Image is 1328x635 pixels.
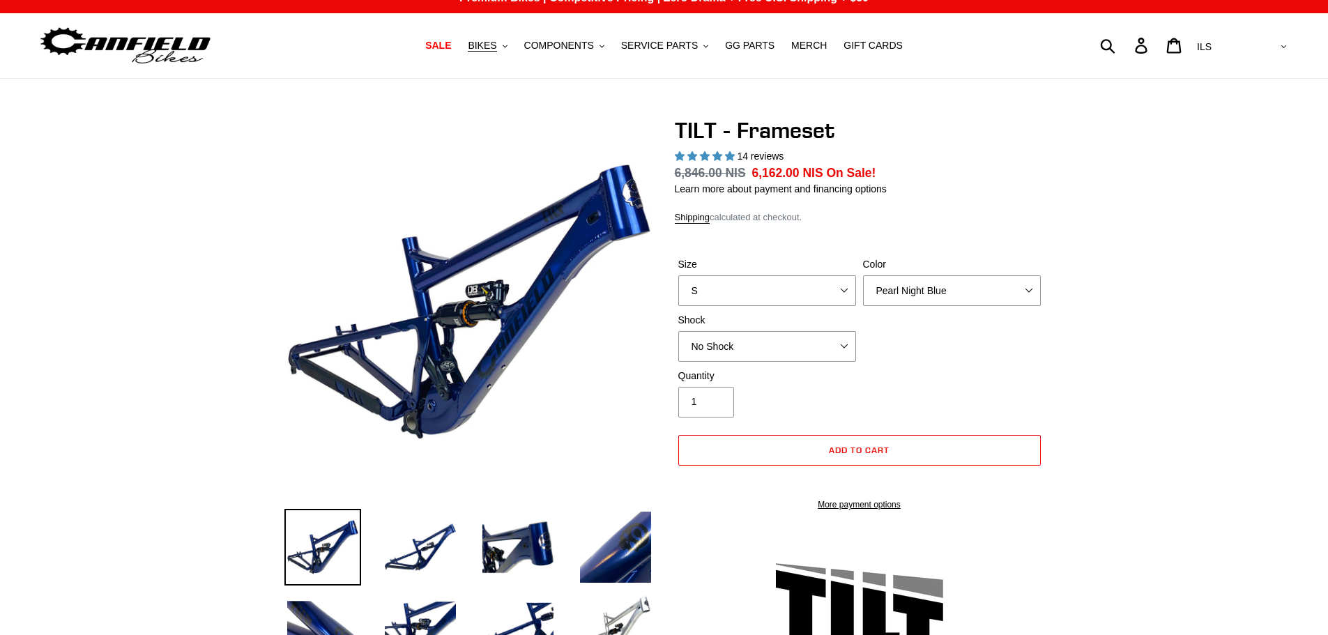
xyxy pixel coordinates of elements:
label: Quantity [678,369,856,383]
a: GIFT CARDS [837,36,910,55]
span: GG PARTS [725,40,774,52]
span: 14 reviews [737,151,784,162]
button: Add to cart [678,435,1041,466]
h1: TILT - Frameset [675,117,1044,144]
label: Size [678,257,856,272]
span: MERCH [791,40,827,52]
span: COMPONENTS [524,40,594,52]
button: COMPONENTS [517,36,611,55]
div: calculated at checkout. [675,210,1044,224]
a: MERCH [784,36,834,55]
input: Search [1108,30,1143,61]
span: Add to cart [829,444,890,454]
a: SALE [418,36,458,55]
span: SALE [425,40,451,52]
button: BIKES [461,36,514,55]
a: GG PARTS [718,36,781,55]
a: Shipping [675,211,710,223]
button: SERVICE PARTS [614,36,715,55]
span: 5.00 stars [675,151,738,162]
img: Load image into Gallery viewer, TILT - Frameset [382,509,459,586]
a: Learn more about payment and financing options [675,183,887,194]
label: Shock [678,313,856,328]
span: On Sale! [826,163,876,181]
img: Load image into Gallery viewer, TILT - Frameset [480,509,556,586]
img: Load image into Gallery viewer, TILT - Frameset [284,509,361,586]
span: 6,162.00 NIS [751,165,823,179]
span: BIKES [468,40,496,52]
img: Load image into Gallery viewer, TILT - Frameset [577,509,654,586]
img: Canfield Bikes [38,24,213,68]
label: Color [863,257,1041,272]
span: GIFT CARDS [844,40,903,52]
a: More payment options [678,498,1041,511]
s: 6,846.00 NIS [675,165,746,179]
span: SERVICE PARTS [621,40,698,52]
